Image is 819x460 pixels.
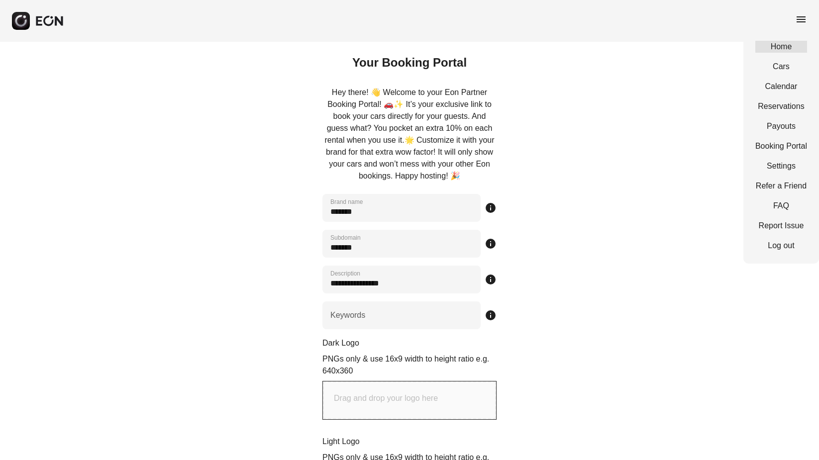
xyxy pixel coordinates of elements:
[755,41,807,53] a: Home
[485,274,497,285] span: info
[322,353,497,377] p: PNGs only & use 16x9 width to height ratio e.g. 640x360
[755,240,807,252] a: Log out
[485,238,497,250] span: info
[330,309,365,321] label: Keywords
[755,61,807,73] a: Cars
[485,202,497,214] span: info
[755,100,807,112] a: Reservations
[485,309,497,321] span: info
[334,392,438,404] p: Drag and drop your logo here
[755,81,807,92] a: Calendar
[330,198,363,206] label: Brand name
[322,87,497,182] p: Hey there! 👋 Welcome to your Eon Partner Booking Portal! 🚗✨ It’s your exclusive link to book your...
[330,270,360,277] label: Description
[755,140,807,152] a: Booking Portal
[322,436,497,448] p: Light Logo
[322,337,497,349] p: Dark Logo
[330,234,361,242] label: Subdomain
[755,180,807,192] a: Refer a Friend
[755,120,807,132] a: Payouts
[795,13,807,25] span: menu
[755,160,807,172] a: Settings
[755,220,807,232] a: Report Issue
[755,200,807,212] a: FAQ
[352,55,467,71] h2: Your Booking Portal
